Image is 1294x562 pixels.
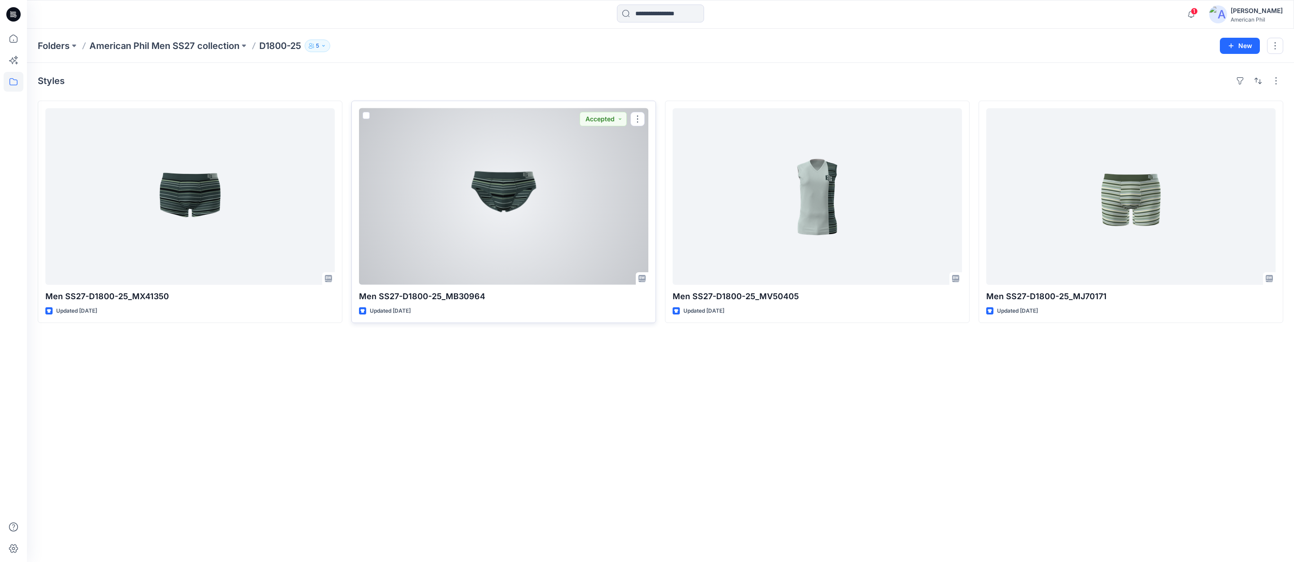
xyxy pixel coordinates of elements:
button: 5 [305,40,330,52]
p: Updated [DATE] [997,306,1038,316]
p: Updated [DATE] [56,306,97,316]
p: 5 [316,41,319,51]
span: 1 [1191,8,1198,15]
p: Men SS27-D1800-25_MB30964 [359,290,648,303]
p: D1800-25 [259,40,301,52]
p: Updated [DATE] [370,306,411,316]
a: Men SS27-D1800-25_MJ70171 [986,108,1276,285]
p: Updated [DATE] [683,306,724,316]
p: Men SS27-D1800-25_MX41350 [45,290,335,303]
p: Men SS27-D1800-25_MV50405 [673,290,962,303]
h4: Styles [38,75,65,86]
a: American Phil Men SS27 collection [89,40,239,52]
p: Men SS27-D1800-25_MJ70171 [986,290,1276,303]
div: [PERSON_NAME] [1231,5,1283,16]
a: Men SS27-D1800-25_MB30964 [359,108,648,285]
a: Men SS27-D1800-25_MX41350 [45,108,335,285]
button: New [1220,38,1260,54]
a: Folders [38,40,70,52]
div: American Phil [1231,16,1283,23]
img: avatar [1209,5,1227,23]
a: Men SS27-D1800-25_MV50405 [673,108,962,285]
